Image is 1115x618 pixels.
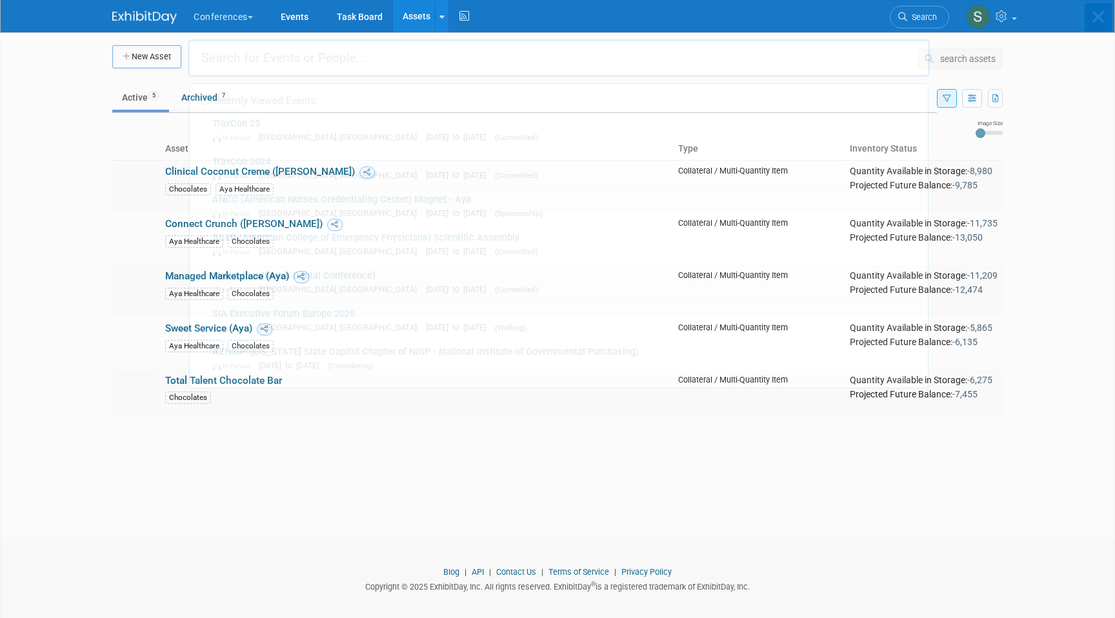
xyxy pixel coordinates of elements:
input: Search for Events or People... [188,39,930,77]
span: In-Person [212,286,256,294]
a: ACEP (American College of Emergency Physicians) Scientific Assembly In-Person [GEOGRAPHIC_DATA], ... [206,226,921,263]
a: SIA Executive Forum Europe 2025 In-Person [GEOGRAPHIC_DATA], [GEOGRAPHIC_DATA] [DATE] to [DATE] (... [206,302,921,339]
span: [DATE] to [DATE] [426,132,492,142]
span: (Walking) [495,323,527,332]
span: [GEOGRAPHIC_DATA], [GEOGRAPHIC_DATA] [259,246,423,256]
span: [DATE] to [DATE] [426,246,492,256]
span: In-Person [212,362,256,370]
div: Recently Viewed Events: [196,84,921,112]
span: [GEOGRAPHIC_DATA], [GEOGRAPHIC_DATA] [259,170,423,180]
span: (Committed) [495,247,538,256]
span: In-Person [212,324,256,332]
span: In-Person [212,172,256,180]
a: TravCon 25 In-Person [GEOGRAPHIC_DATA], [GEOGRAPHIC_DATA] [DATE] to [DATE] (Committed) [206,112,921,149]
span: In-Person [212,210,256,218]
span: [GEOGRAPHIC_DATA], [GEOGRAPHIC_DATA] [259,323,423,332]
a: TravCon 2024 In-Person [GEOGRAPHIC_DATA], [GEOGRAPHIC_DATA] [DATE] to [DATE] (Committed) [206,150,921,187]
a: SWDC (Southwest Dental Conference) In-Person [GEOGRAPHIC_DATA], [GEOGRAPHIC_DATA] [DATE] to [DATE... [206,264,921,301]
a: ANCC (American Nurses Credentialing Center) Magnet - Aya In-Person [GEOGRAPHIC_DATA], [GEOGRAPHIC... [206,188,921,225]
span: (Considering) [328,361,374,370]
span: [DATE] to [DATE] [426,284,492,294]
span: [DATE] to [DATE] [259,361,325,370]
span: [GEOGRAPHIC_DATA], [GEOGRAPHIC_DATA] [259,284,423,294]
span: In-Person [212,248,256,256]
span: [GEOGRAPHIC_DATA], [GEOGRAPHIC_DATA] [259,132,423,142]
span: (Committed) [495,133,538,142]
span: (Sponsorship) [495,209,543,218]
a: AZNIGP ([US_STATE] State Capitol Chapter of NIGP - National Institute of Governmental Purchasing)... [206,340,921,377]
span: (Committed) [495,285,538,294]
span: [DATE] to [DATE] [426,170,492,180]
span: (Committed) [495,171,538,180]
span: [GEOGRAPHIC_DATA], [GEOGRAPHIC_DATA] [259,208,423,218]
span: [DATE] to [DATE] [426,208,492,218]
span: In-Person [212,134,256,142]
span: [DATE] to [DATE] [426,323,492,332]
